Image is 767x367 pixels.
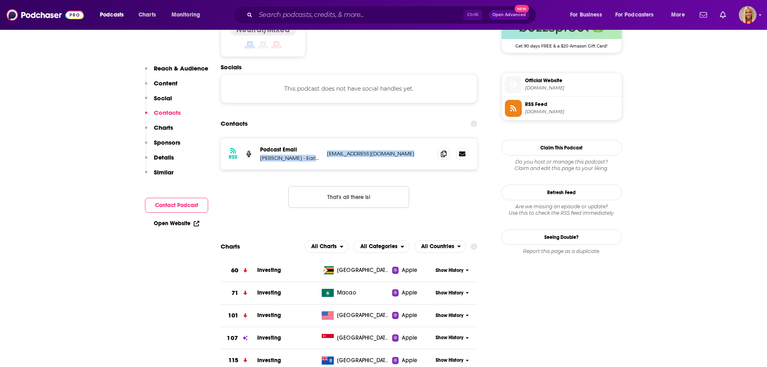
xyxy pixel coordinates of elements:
a: Apple [392,357,433,365]
span: Open Advanced [492,13,526,17]
span: Investing [257,312,281,319]
h3: 115 [228,356,238,365]
span: Apple [402,311,417,319]
p: Contacts [154,109,181,116]
img: tab_domain_overview_orange.svg [22,47,28,53]
span: Ctrl K [463,10,482,20]
img: User Profile [739,6,757,24]
span: Official Website [525,77,618,84]
button: Show History [433,290,471,297]
a: Official Website[DOMAIN_NAME] [505,76,618,93]
span: RSS Feed [525,101,618,108]
h3: RSS [229,154,238,160]
span: Macao [337,289,356,297]
div: v 4.0.25 [23,13,39,19]
a: 101 [221,305,257,327]
span: Cayman Islands [337,357,389,365]
div: Search podcasts, credits, & more... [241,6,544,24]
p: Charts [154,124,173,131]
span: Investing [257,334,281,341]
a: 71 [221,282,257,304]
h3: 60 [231,266,238,275]
span: Show History [436,357,463,364]
h3: 107 [227,334,238,343]
a: [GEOGRAPHIC_DATA] [318,357,392,365]
p: Podcast Email [260,146,320,153]
button: Show History [433,267,471,274]
h2: Charts [221,243,240,250]
a: Investing [257,357,281,364]
span: earlyretirementpodcast.com [525,85,618,91]
a: Apple [392,289,433,297]
button: Show History [433,357,471,364]
button: Details [145,153,174,168]
a: [GEOGRAPHIC_DATA] [318,311,392,319]
span: Zimbabwe [337,266,389,274]
h2: Contacts [221,116,248,131]
p: Content [154,79,178,87]
h3: 101 [228,311,238,320]
span: feeds.buzzsprout.com [525,109,618,115]
a: Macao [318,289,392,297]
button: Sponsors [145,139,180,153]
span: Charts [139,9,156,21]
p: Reach & Audience [154,64,208,72]
span: Show History [436,267,463,274]
span: All Countries [421,244,454,249]
div: Domain: [DOMAIN_NAME] [21,21,89,27]
a: Apple [392,266,433,274]
a: RSS Feed[DOMAIN_NAME] [505,100,618,117]
h2: Socials [221,63,478,71]
a: Open Website [154,220,199,227]
a: Seeing Double? [501,229,622,245]
button: open menu [304,240,349,253]
button: Contact Podcast [145,198,208,213]
a: [GEOGRAPHIC_DATA] [318,334,392,342]
a: Show notifications dropdown [697,8,710,22]
span: Do you host or manage this podcast? [501,159,622,165]
button: Show History [433,334,471,341]
button: Contacts [145,109,181,124]
img: Podchaser - Follow, Share and Rate Podcasts [6,7,84,23]
button: open menu [610,8,666,21]
a: Investing [257,289,281,296]
span: Show History [436,312,463,319]
span: Show History [436,334,463,341]
button: Charts [145,124,173,139]
h2: Countries [414,240,466,253]
p: Similar [154,168,174,176]
img: tab_keywords_by_traffic_grey.svg [80,47,87,53]
span: Show History [436,290,463,297]
div: Domain Overview [31,48,72,53]
a: Charts [133,8,161,21]
span: Apple [402,289,417,297]
button: Show profile menu [739,6,757,24]
span: Apple [402,334,417,342]
span: More [671,9,685,21]
span: Singapore [337,334,389,342]
a: Apple [392,311,433,319]
a: Show notifications dropdown [717,8,729,22]
div: Report this page as a duplicate. [501,248,622,255]
span: All Categories [360,244,397,249]
div: Are we missing an episode or update? Use this to check the RSS feed immediately. [501,203,622,216]
button: Similar [145,168,174,183]
p: [EMAIL_ADDRESS][DOMAIN_NAME] [327,150,432,157]
span: Get 90 days FREE & a $20 Amazon Gift Card! [502,39,622,49]
h2: Categories [354,240,409,253]
span: Logged in as KymberleeBolden [739,6,757,24]
a: Investing [257,267,281,274]
a: 107 [221,327,257,349]
a: [GEOGRAPHIC_DATA] [318,266,392,274]
button: Open AdvancedNew [489,10,529,20]
h3: 71 [232,288,238,298]
span: Apple [402,266,417,274]
span: For Podcasters [615,9,654,21]
p: [PERSON_NAME] - Early Retirement Specialist [260,155,320,162]
button: open menu [94,8,134,21]
p: Social [154,94,172,102]
h2: Platforms [304,240,349,253]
